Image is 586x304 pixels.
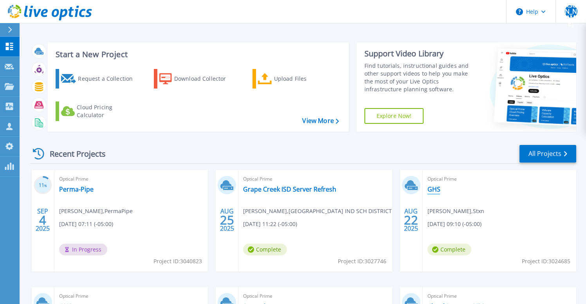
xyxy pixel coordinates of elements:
[427,292,572,300] span: Optical Prime
[404,217,418,223] span: 22
[34,181,52,190] h3: 11
[427,220,481,228] span: [DATE] 09:10 (-05:00)
[59,220,113,228] span: [DATE] 07:11 (-05:00)
[274,71,337,87] div: Upload Files
[338,257,386,266] span: Project ID: 3027746
[519,145,576,163] a: All Projects
[59,207,133,215] span: [PERSON_NAME] , PermaPipe
[56,50,339,59] h3: Start a New Project
[364,49,474,59] div: Support Video Library
[522,257,570,266] span: Project ID: 3024685
[59,185,94,193] a: Perma-Pipe
[56,101,143,121] a: Cloud Pricing Calculator
[427,175,572,183] span: Optical Prime
[364,108,424,124] a: Explore Now!
[44,183,47,188] span: %
[243,292,387,300] span: Optical Prime
[35,206,50,234] div: SEP 2025
[154,69,241,89] a: Download Collector
[59,244,107,255] span: In Progress
[56,69,143,89] a: Request a Collection
[220,206,234,234] div: AUG 2025
[30,144,116,163] div: Recent Projects
[39,217,46,223] span: 4
[77,103,139,119] div: Cloud Pricing Calculator
[78,71,141,87] div: Request a Collection
[153,257,202,266] span: Project ID: 3040823
[220,217,234,223] span: 25
[243,244,287,255] span: Complete
[243,207,392,215] span: [PERSON_NAME] , [GEOGRAPHIC_DATA] IND SCH DISTRICT
[364,62,474,93] div: Find tutorials, instructional guides and other support videos to help you make the most of your L...
[243,185,336,193] a: Grape Creek ISD Server Refresh
[427,185,440,193] a: GHS
[252,69,340,89] a: Upload Files
[59,175,203,183] span: Optical Prime
[302,117,339,125] a: View More
[59,292,203,300] span: Optical Prime
[243,220,297,228] span: [DATE] 11:22 (-05:00)
[404,206,418,234] div: AUG 2025
[174,71,237,87] div: Download Collector
[427,244,471,255] span: Complete
[243,175,387,183] span: Optical Prime
[427,207,484,215] span: [PERSON_NAME] , Stxn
